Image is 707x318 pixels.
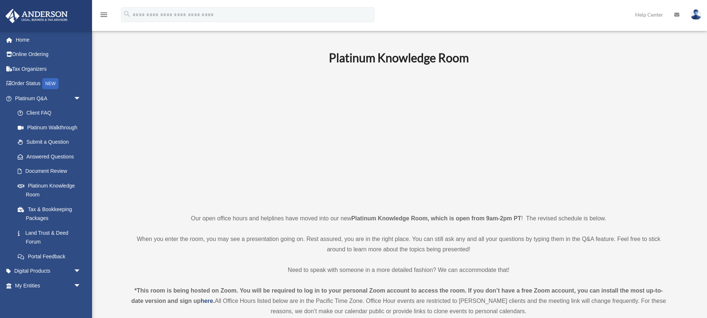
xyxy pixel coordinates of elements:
[690,9,701,20] img: User Pic
[99,10,108,19] i: menu
[5,293,92,308] a: My Anderson Teamarrow_drop_down
[10,164,92,179] a: Document Review
[74,264,88,279] span: arrow_drop_down
[129,213,668,224] p: Our open office hours and helplines have moved into our new ! The revised schedule is below.
[10,120,92,135] a: Platinum Walkthrough
[288,75,509,200] iframe: 231110_Toby_KnowledgeRoom
[74,278,88,293] span: arrow_drop_down
[5,91,92,106] a: Platinum Q&Aarrow_drop_down
[10,149,92,164] a: Answered Questions
[329,50,469,65] b: Platinum Knowledge Room
[10,135,92,150] a: Submit a Question
[131,287,663,304] strong: *This room is being hosted on Zoom. You will be required to log in to your personal Zoom account ...
[213,298,215,304] strong: .
[10,178,88,202] a: Platinum Knowledge Room
[74,293,88,308] span: arrow_drop_down
[10,202,92,226] a: Tax & Bookkeeping Packages
[5,76,92,91] a: Order StatusNEW
[201,298,213,304] a: here
[10,226,92,249] a: Land Trust & Deed Forum
[5,278,92,293] a: My Entitiesarrow_drop_down
[129,265,668,275] p: Need to speak with someone in a more detailed fashion? We can accommodate that!
[74,91,88,106] span: arrow_drop_down
[3,9,70,23] img: Anderson Advisors Platinum Portal
[10,249,92,264] a: Portal Feedback
[99,13,108,19] a: menu
[5,47,92,62] a: Online Ordering
[129,234,668,255] p: When you enter the room, you may see a presentation going on. Rest assured, you are in the right ...
[5,32,92,47] a: Home
[5,264,92,279] a: Digital Productsarrow_drop_down
[351,215,521,221] strong: Platinum Knowledge Room, which is open from 9am-2pm PT
[129,286,668,317] div: All Office Hours listed below are in the Pacific Time Zone. Office Hour events are restricted to ...
[5,62,92,76] a: Tax Organizers
[42,78,59,89] div: NEW
[123,10,131,18] i: search
[10,106,92,120] a: Client FAQ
